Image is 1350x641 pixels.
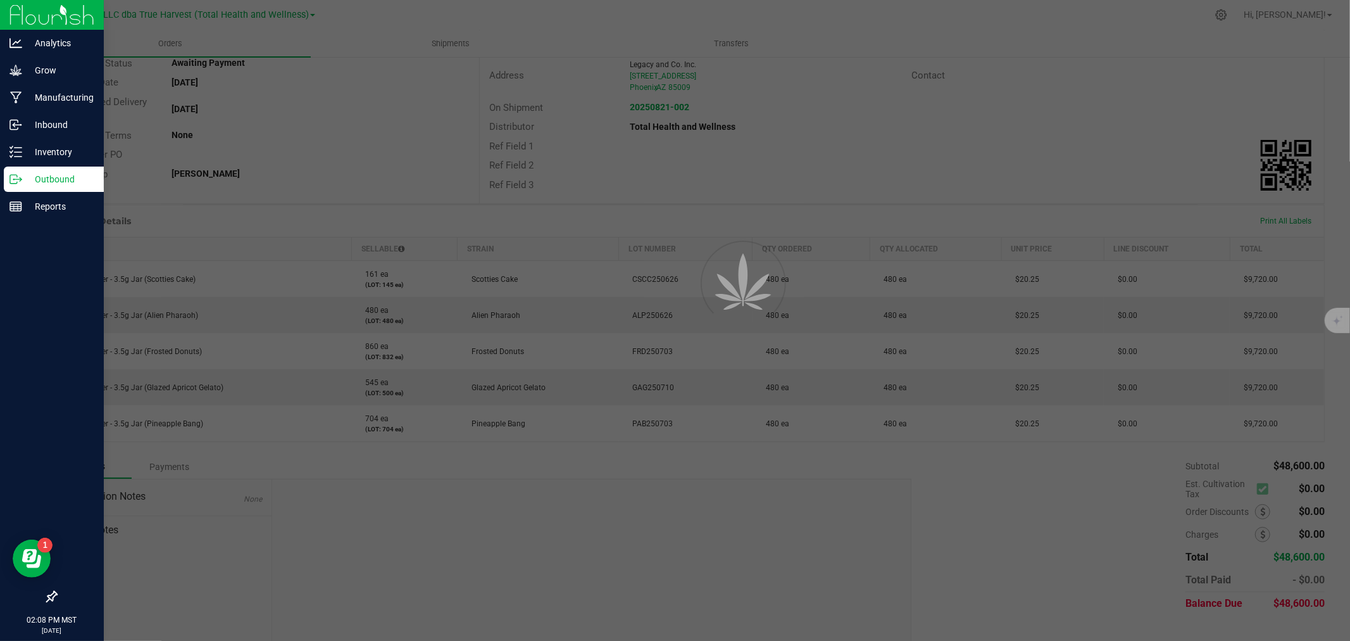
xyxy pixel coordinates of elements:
[9,146,22,158] inline-svg: Inventory
[37,538,53,553] iframe: Resource center unread badge
[9,91,22,104] inline-svg: Manufacturing
[22,199,98,214] p: Reports
[22,144,98,160] p: Inventory
[22,117,98,132] p: Inbound
[6,626,98,635] p: [DATE]
[13,540,51,578] iframe: Resource center
[9,200,22,213] inline-svg: Reports
[9,118,22,131] inline-svg: Inbound
[22,90,98,105] p: Manufacturing
[9,173,22,186] inline-svg: Outbound
[22,172,98,187] p: Outbound
[9,37,22,49] inline-svg: Analytics
[9,64,22,77] inline-svg: Grow
[6,614,98,626] p: 02:08 PM MST
[22,35,98,51] p: Analytics
[22,63,98,78] p: Grow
